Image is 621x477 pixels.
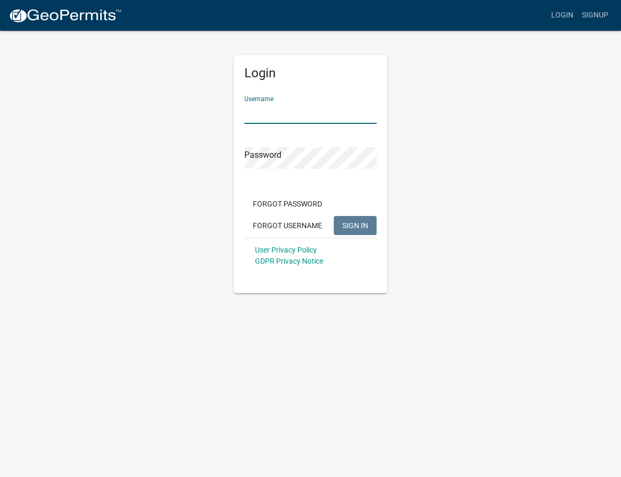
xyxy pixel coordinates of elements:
span: SIGN IN [342,221,368,229]
a: Login [547,5,578,25]
button: Forgot Username [244,216,331,235]
button: SIGN IN [334,216,377,235]
a: Signup [578,5,613,25]
a: GDPR Privacy Notice [255,257,323,265]
h5: Login [244,66,377,81]
button: Forgot Password [244,194,331,213]
a: User Privacy Policy [255,246,317,254]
